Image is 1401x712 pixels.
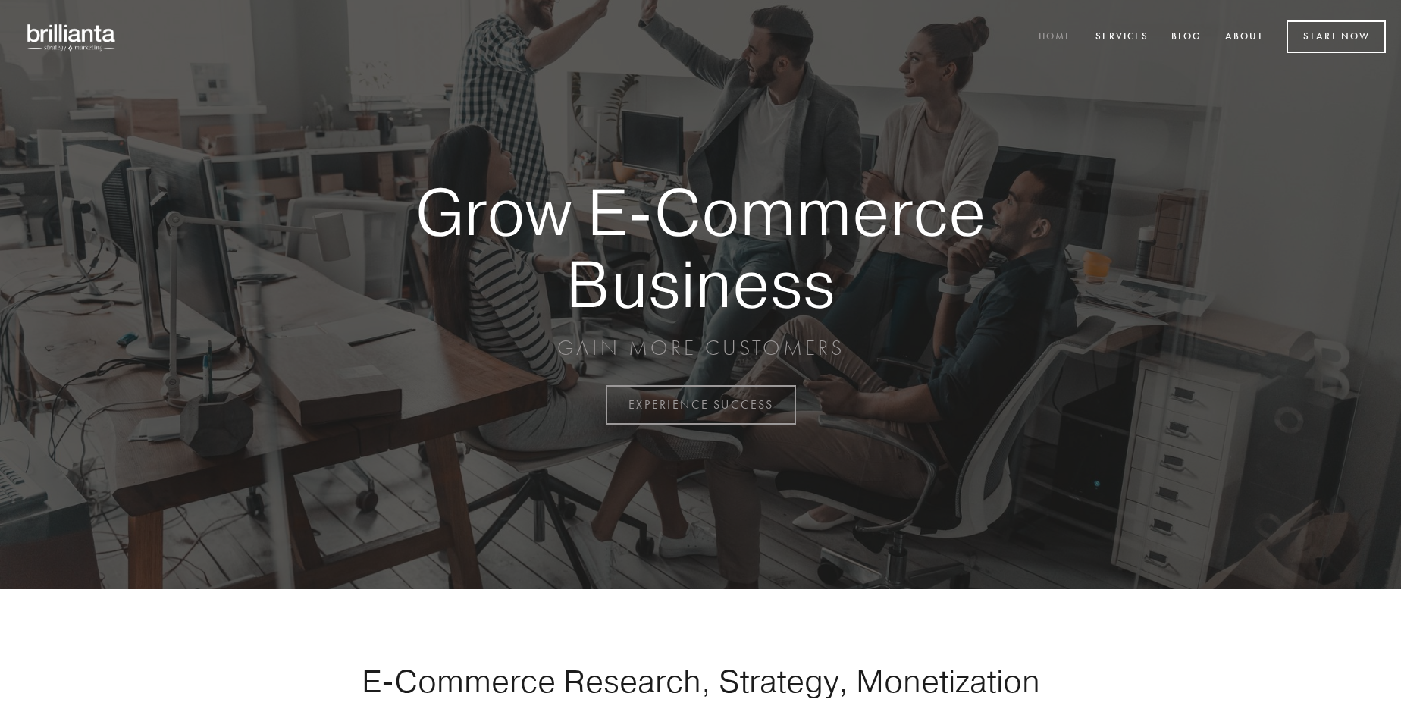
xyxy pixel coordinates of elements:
strong: Grow E-Commerce Business [362,176,1039,319]
a: Start Now [1287,20,1386,53]
p: GAIN MORE CUSTOMERS [362,334,1039,362]
h1: E-Commerce Research, Strategy, Monetization [314,662,1087,700]
a: About [1215,25,1274,50]
a: Home [1029,25,1082,50]
a: Services [1086,25,1158,50]
img: brillianta - research, strategy, marketing [15,15,129,59]
a: Blog [1161,25,1211,50]
a: EXPERIENCE SUCCESS [606,385,796,425]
